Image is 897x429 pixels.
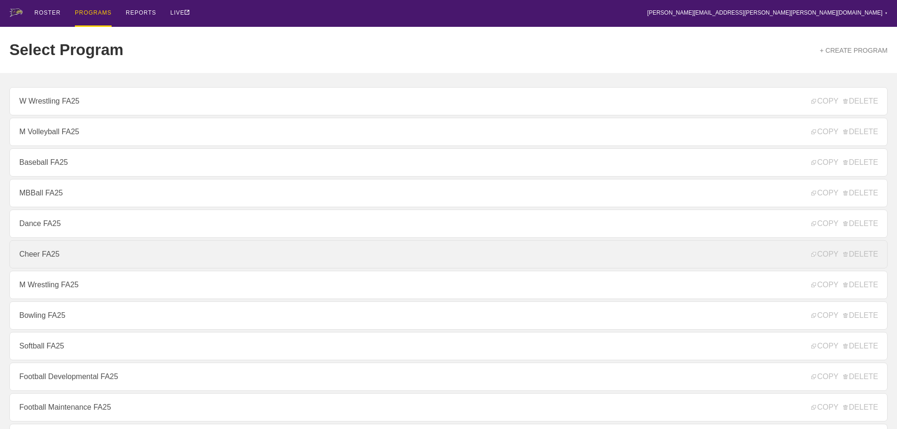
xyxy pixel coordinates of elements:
a: MBBall FA25 [9,179,888,207]
span: COPY [811,250,838,259]
span: COPY [811,342,838,350]
span: DELETE [843,97,878,105]
span: DELETE [843,219,878,228]
span: COPY [811,158,838,167]
span: DELETE [843,281,878,289]
a: Baseball FA25 [9,148,888,177]
a: M Volleyball FA25 [9,118,888,146]
span: DELETE [843,158,878,167]
span: COPY [811,97,838,105]
span: COPY [811,311,838,320]
span: DELETE [843,372,878,381]
span: COPY [811,281,838,289]
a: W Wrestling FA25 [9,87,888,115]
a: Bowling FA25 [9,301,888,330]
img: logo [9,8,23,17]
span: COPY [811,219,838,228]
a: Football Developmental FA25 [9,363,888,391]
span: DELETE [843,250,878,259]
a: Football Maintenance FA25 [9,393,888,421]
span: DELETE [843,403,878,412]
span: DELETE [843,342,878,350]
div: ▼ [885,10,888,16]
a: M Wrestling FA25 [9,271,888,299]
span: DELETE [843,128,878,136]
a: Cheer FA25 [9,240,888,268]
span: COPY [811,403,838,412]
iframe: Chat Widget [850,384,897,429]
span: DELETE [843,311,878,320]
span: COPY [811,128,838,136]
a: Softball FA25 [9,332,888,360]
span: COPY [811,372,838,381]
a: Dance FA25 [9,210,888,238]
span: COPY [811,189,838,197]
span: DELETE [843,189,878,197]
a: + CREATE PROGRAM [820,47,888,54]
